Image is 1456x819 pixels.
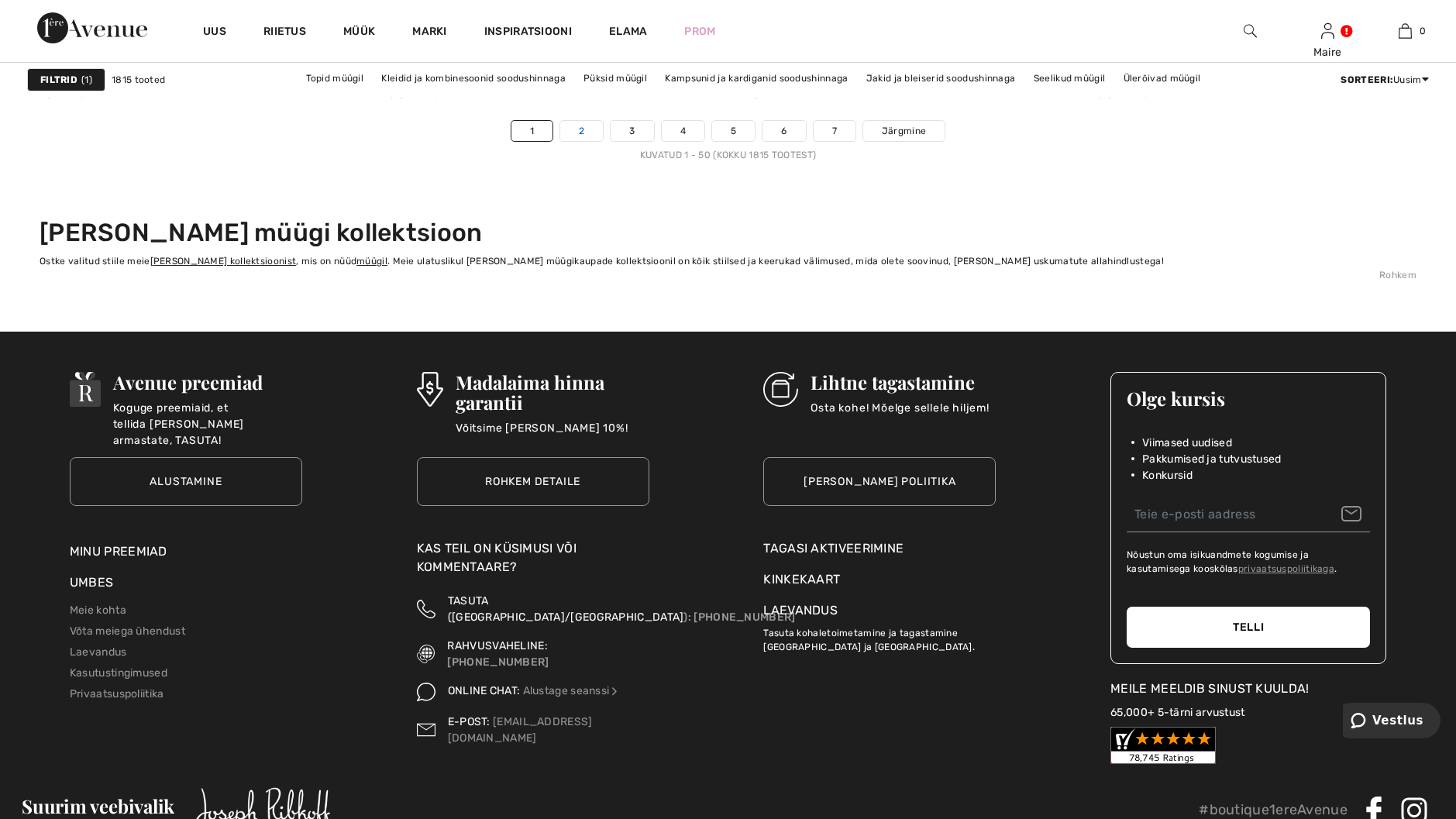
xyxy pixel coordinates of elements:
[1110,706,1245,719] a: 65,000+ 5-tärni arvustust
[417,593,435,625] img: Tasuta (Kanada/USA)
[447,639,548,652] span: RAHVUSVAHELINE:
[81,73,92,87] span: 1
[70,604,126,617] a: Meie kohta
[113,372,302,392] h3: Avenue preemiad
[70,687,164,700] a: Privaatsuspoliitika
[763,603,838,618] a: Laevandus
[763,372,798,407] img: Easy Returns
[70,645,127,659] a: Laevandus
[456,372,649,412] h3: Madalaima hinna garantii
[735,89,760,100] span: 149 €
[1367,22,1443,40] a: 0
[70,457,302,506] a: Alustamine
[814,121,855,141] a: 7
[1244,22,1257,40] img: Otsige veebisaidilt
[70,666,167,680] a: Kasutustingimused
[1110,727,1216,764] img: Customer Reviews
[70,372,101,407] img: Avenue Rewards
[112,73,165,87] span: 1815 tooted
[484,25,572,41] span: Inspiratsiooni
[373,68,573,88] a: Kleidid ja kombinesoonid soodushinnaga
[40,73,77,87] strong: Filtrid
[448,594,684,624] span: TASUTA ([GEOGRAPHIC_DATA]/[GEOGRAPHIC_DATA]
[380,89,405,100] span: 118 €
[417,372,443,407] img: Lowest Price Guarantee
[417,457,649,506] a: Rohkem detaile
[40,254,1416,268] div: Ostke valitud stiile meie , mis on nüüd . Meie ulatuslikul [PERSON_NAME] müügikaupade kollektsioo...
[763,457,996,506] a: [PERSON_NAME] poliitika
[22,793,174,818] span: Suurim veebivalik
[1289,44,1365,60] div: Maire
[763,570,996,589] a: Kinkekaart
[1110,680,1386,698] div: Meile meeldib sinust kuulda!
[811,400,989,431] p: Osta kohe! Mõelge sellele hiljem!
[1026,68,1114,88] a: Seelikud müügil
[343,25,375,41] a: Müük
[1341,74,1393,85] strong: Sorteeri:
[1321,22,1334,40] img: Minu teave
[882,124,926,138] span: Järgmine
[203,25,226,41] a: Uus
[763,620,996,654] p: Tasuta kohaletoimetamine ja tagastamine [GEOGRAPHIC_DATA] ja [GEOGRAPHIC_DATA].
[1420,24,1426,38] span: 0
[811,372,989,392] h3: Lihtne tagastamine
[70,544,167,559] a: Minu preemiad
[1399,22,1412,40] img: Minu kott
[684,23,715,40] a: Prom
[263,25,306,41] a: Riietus
[417,683,435,701] img: Online vestlus
[859,68,1024,88] a: Jakid ja bleiserid soodushinnaga
[683,611,795,624] a: ): [PHONE_NUMBER]
[1127,388,1370,408] h3: Olge kursis
[356,256,387,267] a: müügil
[448,715,490,728] span: E-POST:
[412,25,447,41] a: Marki
[763,541,904,556] font: Tagasi aktiveerimine
[113,400,302,431] p: Koguge preemiaid, et tellida [PERSON_NAME] armastate, TASUTA!
[456,420,649,451] p: Võitsime [PERSON_NAME] 10%!
[609,686,620,697] img: Online vestlus
[448,684,521,697] span: ONLINE CHAT:
[27,120,1429,162] nav: Lehel navigeerimine
[1088,89,1114,100] span: 143 €
[1321,23,1334,38] a: Sign In
[1127,607,1370,648] button: Telli
[523,684,621,697] a: Alustage seanssi
[863,121,945,141] a: Järgmine
[447,656,549,669] a: [PHONE_NUMBER]
[762,121,805,141] a: 6
[417,539,649,584] div: Kas teil on küsimusi või kommentaare?
[27,89,53,100] span: 125 €
[609,23,648,40] a: Elama
[576,68,655,88] a: Püksid müügil
[712,121,755,141] a: 5
[657,68,855,88] a: Kampsunid ja kardiganid soodushinnaga
[1142,435,1232,451] span: Viimased uudised
[37,12,147,43] img: 1ère avenüü
[763,539,996,558] a: Tagasi aktiveerimine
[417,638,435,670] img: Rahvusvaheline
[1142,451,1282,467] span: Pakkumised ja tutvustused
[763,572,840,587] font: Kinkekaart
[1127,548,1370,576] label: Nõustun oma isikuandmete kogumise ja kasutamisega kooskõlas .
[1341,74,1421,85] font: Uusim
[1238,563,1334,574] a: privaatsuspoliitikaga
[1116,68,1209,88] a: Ülerõivad müügil
[611,121,653,141] a: 3
[448,715,593,745] a: [EMAIL_ADDRESS][DOMAIN_NAME]
[511,121,552,141] a: 1
[1343,703,1441,742] iframe: Opens a widget where you can chat to one of our agents
[150,256,297,267] a: [PERSON_NAME] kollektsioonist
[40,268,1416,282] div: Rohkem
[70,625,185,638] a: Võta meiega ühendust
[1142,467,1193,483] span: Konkursid
[662,121,704,141] a: 4
[40,218,1416,247] h2: [PERSON_NAME] müügi kollektsioon
[27,148,1429,162] div: Kuvatud 1 - 50 (kokku 1815 tootest)
[298,68,372,88] a: Topid müügil
[560,121,603,141] a: 2
[1127,497,1370,532] input: Teie e-posti aadress
[417,714,435,746] img: Võta meiega ühendust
